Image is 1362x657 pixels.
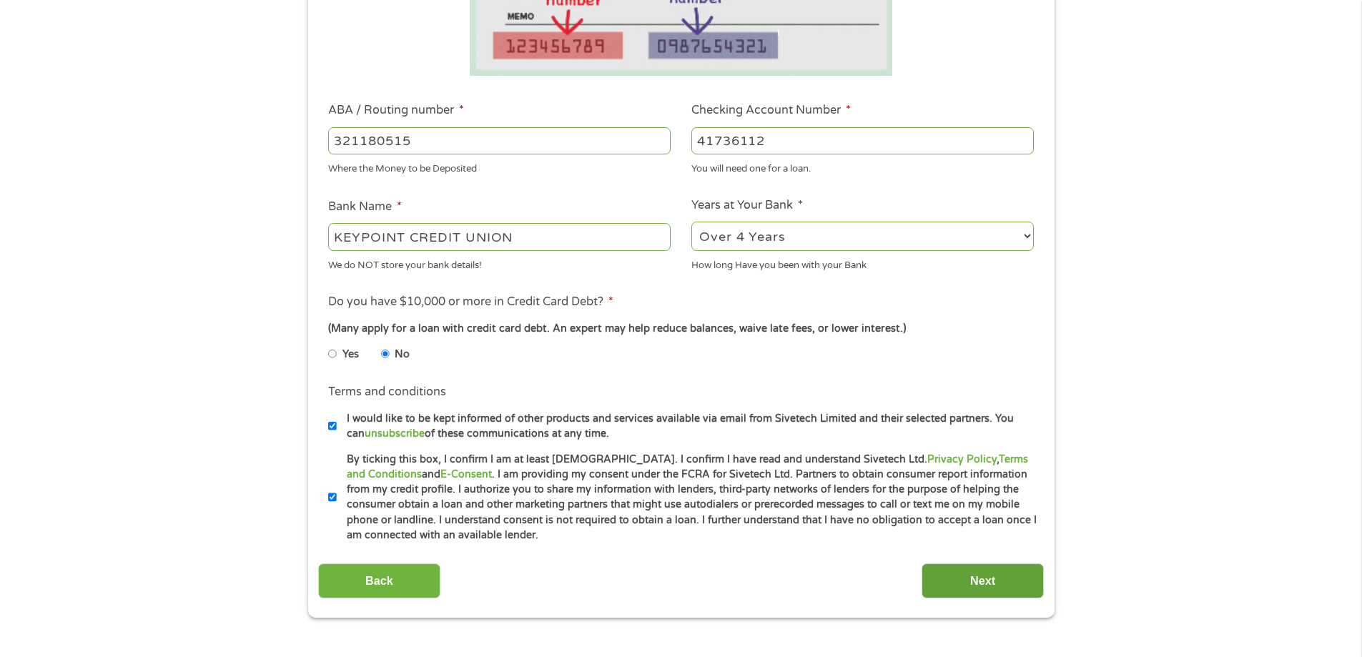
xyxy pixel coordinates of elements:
div: Where the Money to be Deposited [328,157,671,177]
label: By ticking this box, I confirm I am at least [DEMOGRAPHIC_DATA]. I confirm I have read and unders... [337,452,1038,543]
div: You will need one for a loan. [691,157,1034,177]
div: How long Have you been with your Bank [691,253,1034,272]
div: (Many apply for a loan with credit card debt. An expert may help reduce balances, waive late fees... [328,321,1033,337]
label: Years at Your Bank [691,198,803,213]
label: Yes [342,347,359,362]
label: Bank Name [328,199,402,214]
a: Privacy Policy [927,453,997,465]
label: ABA / Routing number [328,103,464,118]
label: I would like to be kept informed of other products and services available via email from Sivetech... [337,411,1038,442]
label: Do you have $10,000 or more in Credit Card Debt? [328,295,613,310]
label: Checking Account Number [691,103,851,118]
input: 263177916 [328,127,671,154]
input: Next [922,563,1044,598]
label: Terms and conditions [328,385,446,400]
div: We do NOT store your bank details! [328,253,671,272]
a: unsubscribe [365,428,425,440]
label: No [395,347,410,362]
input: Back [318,563,440,598]
a: E-Consent [440,468,492,480]
a: Terms and Conditions [347,453,1028,480]
input: 345634636 [691,127,1034,154]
